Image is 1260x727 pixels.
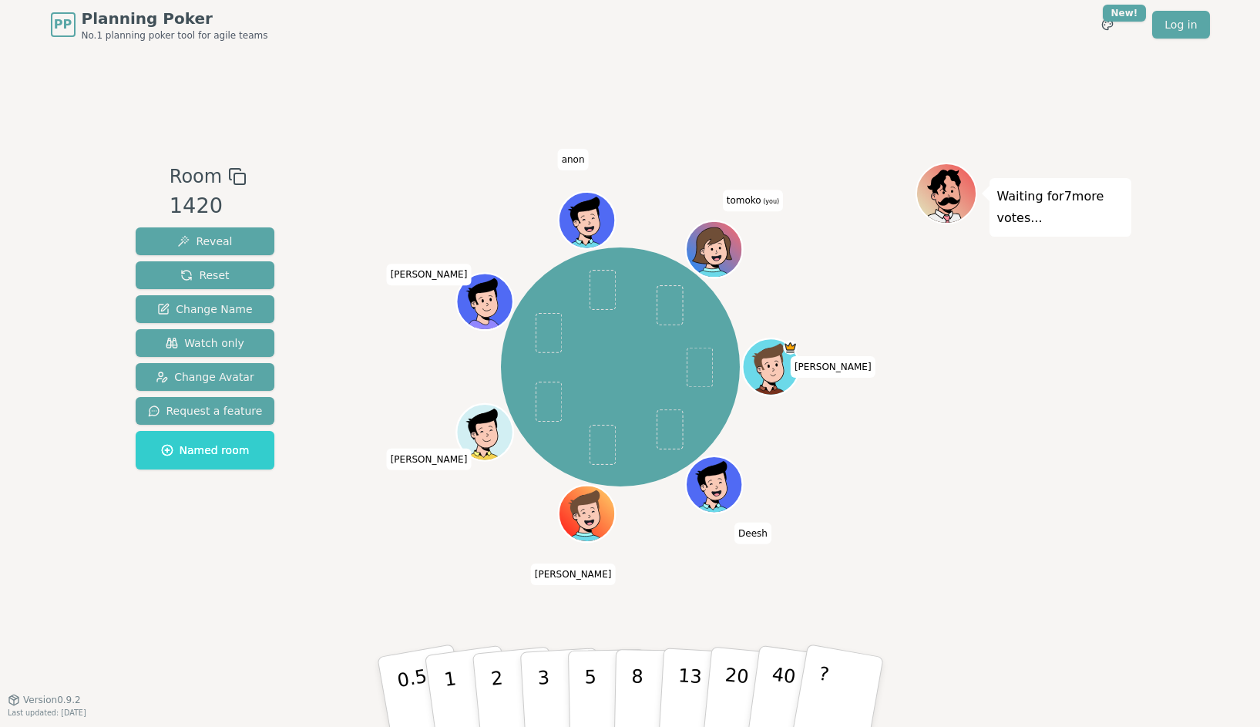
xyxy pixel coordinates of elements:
span: Colin is the host [783,341,797,355]
span: No.1 planning poker tool for agile teams [82,29,268,42]
span: Room [170,163,222,190]
button: New! [1094,11,1121,39]
p: Waiting for 7 more votes... [997,186,1124,229]
button: Click to change your avatar [687,223,741,276]
span: Named room [161,443,250,458]
span: Reveal [177,234,232,249]
span: Change Name [157,301,252,317]
span: Last updated: [DATE] [8,708,86,717]
span: Click to change your name [791,356,875,378]
button: Change Name [136,295,275,323]
span: (you) [761,199,780,206]
span: Click to change your name [723,190,783,212]
span: Click to change your name [531,564,616,585]
button: Named room [136,431,275,470]
span: Version 0.9.2 [23,694,81,706]
span: Watch only [166,335,244,351]
span: PP [54,15,72,34]
span: Reset [180,268,229,283]
div: New! [1103,5,1147,22]
span: Click to change your name [734,523,771,544]
span: Click to change your name [387,264,472,286]
button: Reset [136,261,275,289]
div: 1420 [170,190,247,222]
span: Request a feature [148,403,263,419]
a: PPPlanning PokerNo.1 planning poker tool for agile teams [51,8,268,42]
span: Change Avatar [156,369,254,385]
span: Click to change your name [387,449,472,470]
button: Change Avatar [136,363,275,391]
button: Reveal [136,227,275,255]
span: Planning Poker [82,8,268,29]
a: Log in [1152,11,1209,39]
button: Version0.9.2 [8,694,81,706]
span: Click to change your name [558,149,589,170]
button: Request a feature [136,397,275,425]
button: Watch only [136,329,275,357]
